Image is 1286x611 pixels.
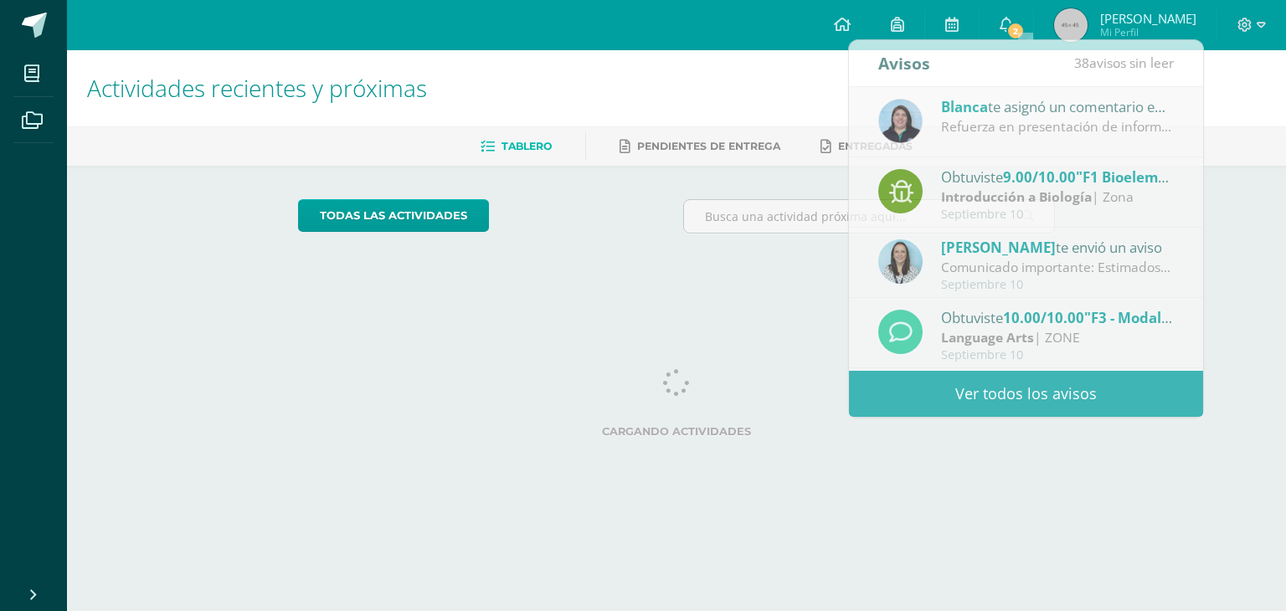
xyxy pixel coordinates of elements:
div: Obtuviste en [941,306,1174,328]
span: Actividades recientes y próximas [87,72,427,104]
span: 9.00/10.00 [1003,167,1076,187]
div: Refuerza en presentación de información, justificar. [941,117,1174,136]
label: Cargando actividades [298,425,1056,438]
span: Tablero [502,140,552,152]
div: te asignó un comentario en 'F1 Bioelementos - Investigación' para 'Introducción a Biología' [941,95,1174,117]
div: Septiembre 10 [941,208,1174,222]
div: te envió un aviso [941,236,1174,258]
span: Entregadas [838,140,913,152]
div: Septiembre 10 [941,348,1174,362]
strong: Language Arts [941,328,1034,347]
input: Busca una actividad próxima aquí... [684,200,1055,233]
span: 10.00/10.00 [1003,308,1084,327]
img: aed16db0a88ebd6752f21681ad1200a1.png [878,239,923,284]
img: 6df1b4a1ab8e0111982930b53d21c0fa.png [878,99,923,143]
strong: Introducción a Biología [941,187,1092,206]
a: Ver todos los avisos [849,371,1203,417]
span: [PERSON_NAME] [1100,10,1196,27]
span: [PERSON_NAME] [941,238,1056,257]
a: Entregadas [820,133,913,160]
a: todas las Actividades [298,199,489,232]
span: 38 [1074,54,1089,72]
span: avisos sin leer [1074,54,1174,72]
div: Septiembre 10 [941,278,1174,292]
div: | ZONE [941,328,1174,347]
span: Blanca [941,97,988,116]
img: 45x45 [1054,8,1088,42]
span: Mi Perfil [1100,25,1196,39]
div: Avisos [878,40,930,86]
span: 2 [1006,22,1025,40]
a: Pendientes de entrega [620,133,780,160]
span: Pendientes de entrega [637,140,780,152]
div: Comunicado importante: Estimados padres de familia, Les compartimos información importante para t... [941,258,1174,277]
div: Obtuviste en [941,166,1174,187]
div: | Zona [941,187,1174,207]
a: Tablero [481,133,552,160]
